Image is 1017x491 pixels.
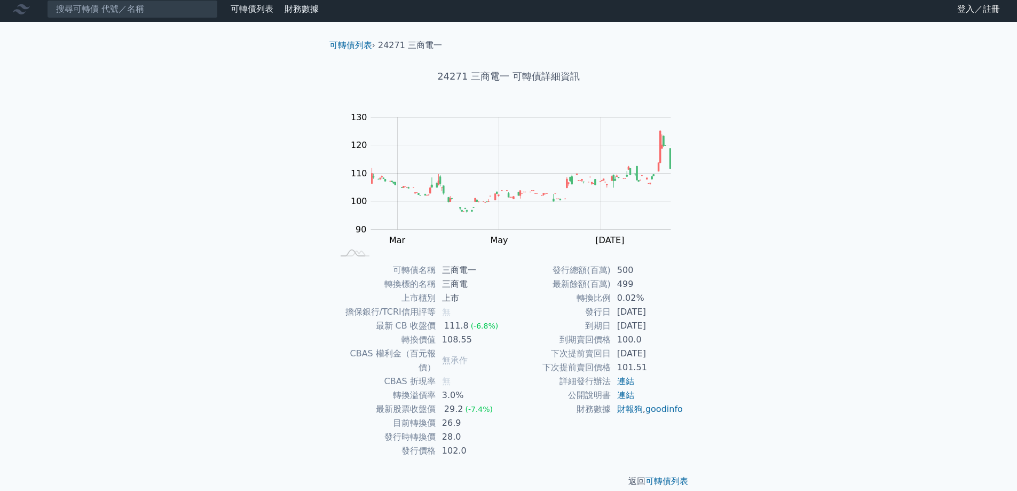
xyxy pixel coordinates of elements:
td: 到期日 [509,319,611,333]
iframe: Chat Widget [964,440,1017,491]
span: (-6.8%) [471,322,499,330]
td: 102.0 [436,444,509,458]
td: 3.0% [436,388,509,402]
span: 無 [442,307,451,317]
td: 108.55 [436,333,509,347]
td: , [611,402,684,416]
tspan: 100 [351,196,367,206]
h1: 24271 三商電一 可轉債詳細資訊 [321,69,697,84]
a: 連結 [617,376,634,386]
a: 財報狗 [617,404,643,414]
td: 發行價格 [334,444,436,458]
td: 上市 [436,291,509,305]
tspan: 110 [351,168,367,178]
li: 24271 三商電一 [378,39,442,52]
td: 轉換價值 [334,333,436,347]
a: 連結 [617,390,634,400]
td: 轉換比例 [509,291,611,305]
td: 101.51 [611,361,684,375]
td: 最新餘額(百萬) [509,277,611,291]
tspan: May [490,235,508,245]
td: 三商電 [436,277,509,291]
a: 可轉債列表 [645,476,688,486]
td: 500 [611,263,684,277]
td: 下次提前賣回價格 [509,361,611,375]
td: 轉換溢價率 [334,388,436,402]
tspan: 130 [351,112,367,122]
td: 轉換標的名稱 [334,277,436,291]
td: 26.9 [436,416,509,430]
td: 最新 CB 收盤價 [334,319,436,333]
td: CBAS 權利金（百元報價） [334,347,436,375]
td: 0.02% [611,291,684,305]
span: (-7.4%) [465,405,493,414]
td: 擔保銀行/TCRI信用評等 [334,305,436,319]
g: Chart [345,112,687,267]
td: 499 [611,277,684,291]
td: 28.0 [436,430,509,444]
tspan: Mar [389,235,406,245]
td: [DATE] [611,305,684,319]
td: 公開說明書 [509,388,611,402]
a: 財務數據 [285,4,319,14]
td: 目前轉換價 [334,416,436,430]
div: 29.2 [442,402,466,416]
div: 111.8 [442,319,471,333]
td: 財務數據 [509,402,611,416]
td: CBAS 折現率 [334,375,436,388]
td: 下次提前賣回日 [509,347,611,361]
div: 聊天小工具 [964,440,1017,491]
p: 返回 [321,475,697,488]
td: 發行日 [509,305,611,319]
td: 三商電一 [436,263,509,277]
td: 發行總額(百萬) [509,263,611,277]
td: 到期賣回價格 [509,333,611,347]
td: 上市櫃別 [334,291,436,305]
tspan: 90 [356,224,366,235]
span: 無承作 [442,355,468,365]
li: › [329,39,375,52]
td: 詳細發行辦法 [509,375,611,388]
tspan: 120 [351,140,367,150]
td: [DATE] [611,347,684,361]
a: 可轉債列表 [231,4,273,14]
a: goodinfo [645,404,683,414]
td: 可轉債名稱 [334,263,436,277]
a: 可轉債列表 [329,40,372,50]
td: 發行時轉換價 [334,430,436,444]
td: 最新股票收盤價 [334,402,436,416]
a: 登入／註冊 [949,1,1008,18]
td: 100.0 [611,333,684,347]
span: 無 [442,376,451,386]
td: [DATE] [611,319,684,333]
tspan: [DATE] [595,235,624,245]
